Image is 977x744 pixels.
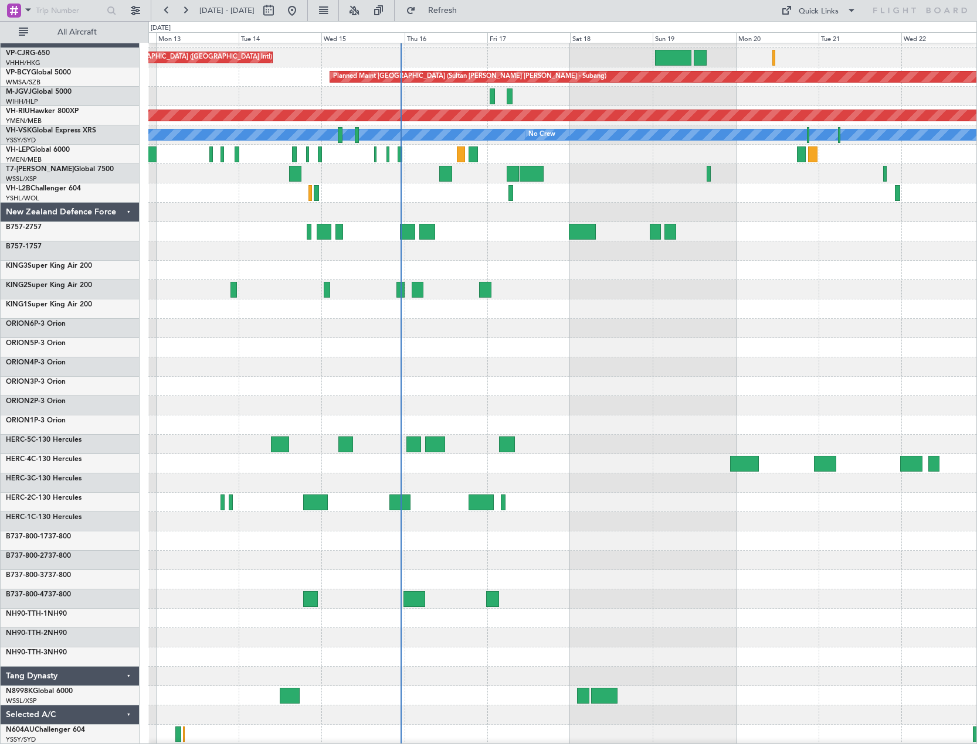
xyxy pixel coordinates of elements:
[6,136,36,145] a: YSSY/SYD
[6,475,31,482] span: HERC-3
[6,69,71,76] a: VP-BCYGlobal 5000
[6,726,35,733] span: N604AU
[6,243,29,250] span: B757-1
[6,50,30,57] span: VP-CJR
[653,32,735,43] div: Sun 19
[6,688,73,695] a: N8998KGlobal 6000
[6,340,66,347] a: ORION5P-3 Orion
[321,32,404,43] div: Wed 15
[6,175,37,183] a: WSSL/XSP
[6,649,67,656] a: NH90-TTH-3NH90
[6,378,34,385] span: ORION3
[156,32,239,43] div: Mon 13
[6,378,66,385] a: ORION3P-3 Orion
[6,340,34,347] span: ORION5
[6,572,44,579] span: B737-800-3
[6,359,66,366] a: ORION4P-3 Orion
[6,697,37,705] a: WSSL/XSP
[6,146,30,153] span: VH-LEP
[6,630,48,637] span: NH90-TTH-2
[6,146,70,153] a: VH-LEPGlobal 6000
[405,32,487,43] div: Thu 16
[6,320,66,327] a: ORION6P-3 Orion
[6,398,66,405] a: ORION2P-3 Orion
[6,591,71,598] a: B737-800-4737-800
[30,28,124,36] span: All Aircraft
[6,552,44,559] span: B737-800-2
[6,59,40,67] a: VHHH/HKG
[6,194,39,203] a: YSHL/WOL
[6,224,42,231] a: B757-2757
[239,32,321,43] div: Tue 14
[6,88,72,95] a: M-JGVJGlobal 5000
[6,117,42,125] a: YMEN/MEB
[6,417,66,424] a: ORION1P-3 Orion
[6,630,67,637] a: NH90-TTH-2NH90
[736,32,819,43] div: Mon 20
[6,301,28,308] span: KING1
[76,49,272,66] div: Planned Maint [GEOGRAPHIC_DATA] ([GEOGRAPHIC_DATA] Intl)
[6,514,82,521] a: HERC-1C-130 Hercules
[6,50,50,57] a: VP-CJRG-650
[6,436,31,443] span: HERC-5
[13,23,127,42] button: All Aircraft
[6,398,34,405] span: ORION2
[6,108,30,115] span: VH-RIU
[6,533,44,540] span: B737-800-1
[819,32,901,43] div: Tue 21
[775,1,862,20] button: Quick Links
[6,127,32,134] span: VH-VSK
[6,301,92,308] a: KING1Super King Air 200
[6,688,33,695] span: N8998K
[6,610,48,617] span: NH90-TTH-1
[6,262,28,269] span: KING3
[6,166,74,173] span: T7-[PERSON_NAME]
[6,591,44,598] span: B737-800-4
[6,127,96,134] a: VH-VSKGlobal Express XRS
[36,2,103,19] input: Trip Number
[151,23,171,33] div: [DATE]
[6,610,67,617] a: NH90-TTH-1NH90
[487,32,570,43] div: Fri 17
[6,572,71,579] a: B737-800-3737-800
[6,514,31,521] span: HERC-1
[6,494,31,501] span: HERC-2
[6,155,42,164] a: YMEN/MEB
[6,475,82,482] a: HERC-3C-130 Hercules
[799,6,839,18] div: Quick Links
[6,417,34,424] span: ORION1
[6,494,82,501] a: HERC-2C-130 Hercules
[6,166,114,173] a: T7-[PERSON_NAME]Global 7500
[6,320,34,327] span: ORION6
[6,185,30,192] span: VH-L2B
[6,436,82,443] a: HERC-5C-130 Hercules
[6,649,48,656] span: NH90-TTH-3
[6,243,42,250] a: B757-1757
[6,224,29,231] span: B757-2
[6,282,92,289] a: KING2Super King Air 200
[6,533,71,540] a: B737-800-1737-800
[401,1,471,20] button: Refresh
[528,126,555,144] div: No Crew
[6,552,71,559] a: B737-800-2737-800
[6,78,40,87] a: WMSA/SZB
[6,262,92,269] a: KING3Super King Air 200
[6,456,82,463] a: HERC-4C-130 Hercules
[6,735,36,744] a: YSSY/SYD
[570,32,653,43] div: Sat 18
[333,68,606,86] div: Planned Maint [GEOGRAPHIC_DATA] (Sultan [PERSON_NAME] [PERSON_NAME] - Subang)
[6,456,31,463] span: HERC-4
[6,69,31,76] span: VP-BCY
[6,359,34,366] span: ORION4
[6,97,38,106] a: WIHH/HLP
[6,108,79,115] a: VH-RIUHawker 800XP
[6,282,28,289] span: KING2
[6,726,85,733] a: N604AUChallenger 604
[199,5,255,16] span: [DATE] - [DATE]
[6,185,81,192] a: VH-L2BChallenger 604
[418,6,467,15] span: Refresh
[6,88,32,95] span: M-JGVJ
